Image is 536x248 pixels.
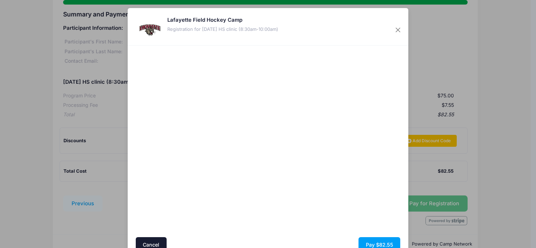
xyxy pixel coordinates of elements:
[270,48,402,156] iframe: Secure payment input frame
[167,26,278,33] div: Registration for [DATE] HS clinic (8:30am-10:00am)
[167,16,278,24] h5: Lafayette Field Hockey Camp
[134,124,266,126] iframe: Google autocomplete suggestions dropdown list
[392,24,404,36] button: Close
[134,48,266,235] iframe: Secure address input frame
